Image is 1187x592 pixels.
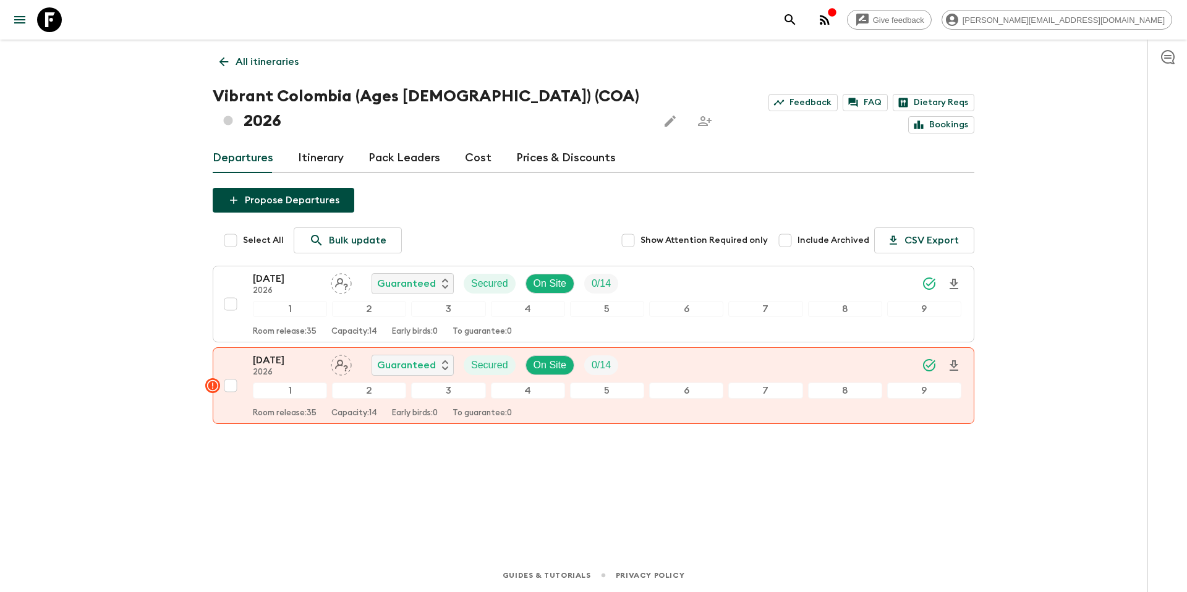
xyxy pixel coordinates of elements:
[332,383,406,399] div: 2
[471,358,508,373] p: Secured
[584,355,618,375] div: Trip Fill
[922,358,937,373] svg: Synced Successfully
[213,188,354,213] button: Propose Departures
[464,355,516,375] div: Secured
[331,408,377,418] p: Capacity: 14
[778,7,802,32] button: search adventures
[503,569,591,582] a: Guides & Tutorials
[658,109,683,133] button: Edit this itinerary
[253,353,321,368] p: [DATE]
[213,84,648,133] h1: Vibrant Colombia (Ages [DEMOGRAPHIC_DATA]) (COA) 2026
[808,301,882,317] div: 8
[294,227,402,253] a: Bulk update
[956,15,1172,25] span: [PERSON_NAME][EMAIL_ADDRESS][DOMAIN_NAME]
[692,109,717,133] span: Share this itinerary
[298,143,344,173] a: Itinerary
[592,276,611,291] p: 0 / 14
[570,383,644,399] div: 5
[464,274,516,294] div: Secured
[331,327,377,337] p: Capacity: 14
[392,327,438,337] p: Early birds: 0
[491,301,565,317] div: 4
[213,143,273,173] a: Departures
[908,116,974,133] a: Bookings
[584,274,618,294] div: Trip Fill
[453,408,512,418] p: To guarantee: 0
[7,7,32,32] button: menu
[808,383,882,399] div: 8
[887,383,961,399] div: 9
[331,358,352,368] span: Assign pack leader
[243,234,284,247] span: Select All
[728,301,802,317] div: 7
[847,10,932,30] a: Give feedback
[887,301,961,317] div: 9
[471,276,508,291] p: Secured
[491,383,565,399] div: 4
[368,143,440,173] a: Pack Leaders
[453,327,512,337] p: To guarantee: 0
[253,368,321,378] p: 2026
[392,408,438,418] p: Early birds: 0
[649,301,723,317] div: 6
[331,277,352,287] span: Assign pack leader
[377,358,436,373] p: Guaranteed
[465,143,491,173] a: Cost
[253,271,321,286] p: [DATE]
[728,383,802,399] div: 7
[525,274,574,294] div: On Site
[236,54,299,69] p: All itineraries
[534,276,566,291] p: On Site
[942,10,1172,30] div: [PERSON_NAME][EMAIL_ADDRESS][DOMAIN_NAME]
[332,301,406,317] div: 2
[411,301,485,317] div: 3
[253,327,317,337] p: Room release: 35
[329,233,386,248] p: Bulk update
[922,276,937,291] svg: Synced Successfully
[768,94,838,111] a: Feedback
[616,569,684,582] a: Privacy Policy
[798,234,869,247] span: Include Archived
[866,15,931,25] span: Give feedback
[947,277,961,292] svg: Download Onboarding
[525,355,574,375] div: On Site
[213,49,305,74] a: All itineraries
[893,94,974,111] a: Dietary Reqs
[253,286,321,296] p: 2026
[592,358,611,373] p: 0 / 14
[411,383,485,399] div: 3
[253,408,317,418] p: Room release: 35
[534,358,566,373] p: On Site
[649,383,723,399] div: 6
[874,227,974,253] button: CSV Export
[377,276,436,291] p: Guaranteed
[640,234,768,247] span: Show Attention Required only
[213,266,974,342] button: [DATE]2026Assign pack leaderGuaranteedSecuredOn SiteTrip Fill123456789Room release:35Capacity:14E...
[570,301,644,317] div: 5
[253,383,327,399] div: 1
[213,347,974,424] button: [DATE]2026Assign pack leaderGuaranteedSecuredOn SiteTrip Fill123456789Room release:35Capacity:14E...
[947,358,961,373] svg: Download Onboarding
[253,301,327,317] div: 1
[516,143,616,173] a: Prices & Discounts
[843,94,888,111] a: FAQ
